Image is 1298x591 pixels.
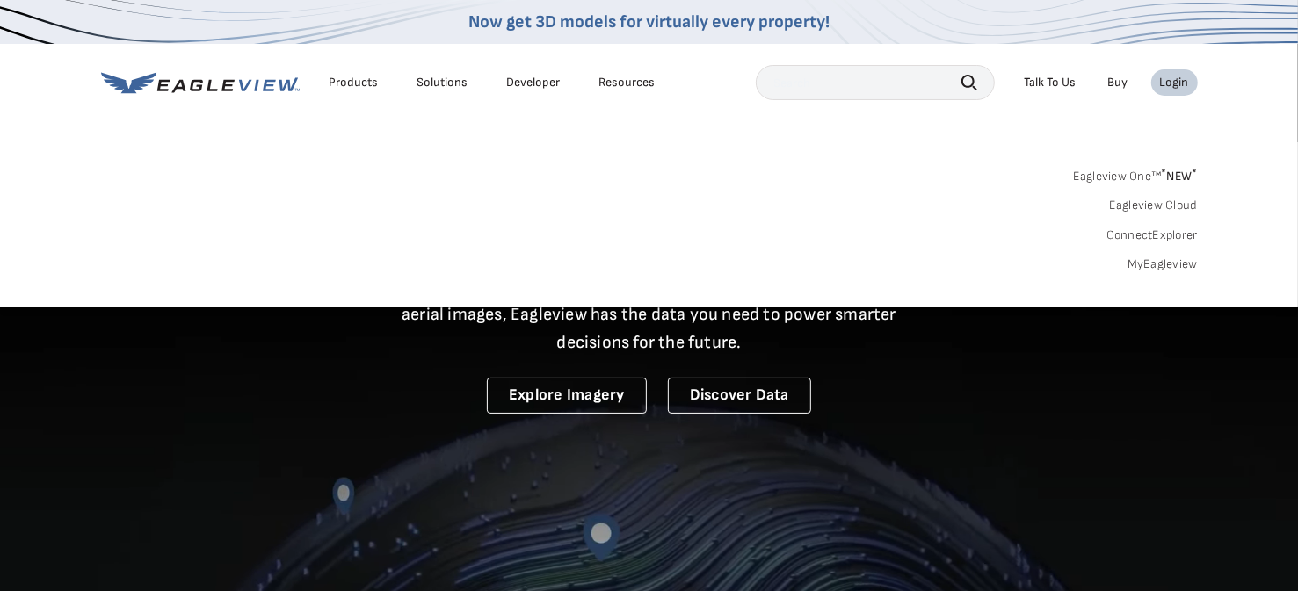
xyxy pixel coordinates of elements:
[1073,163,1198,184] a: Eagleview One™*NEW*
[756,65,995,100] input: Search
[1106,227,1198,243] a: ConnectExplorer
[668,378,811,414] a: Discover Data
[1160,75,1189,90] div: Login
[1025,75,1077,90] div: Talk To Us
[468,11,830,32] a: Now get 3D models for virtually every property!
[417,75,468,90] div: Solutions
[599,75,656,90] div: Resources
[507,75,561,90] a: Developer
[1108,75,1128,90] a: Buy
[1161,169,1197,184] span: NEW
[487,378,647,414] a: Explore Imagery
[381,272,918,357] p: A new era starts here. Built on more than 3.5 billion high-resolution aerial images, Eagleview ha...
[1128,256,1198,272] a: MyEagleview
[1109,198,1198,213] a: Eagleview Cloud
[330,75,379,90] div: Products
